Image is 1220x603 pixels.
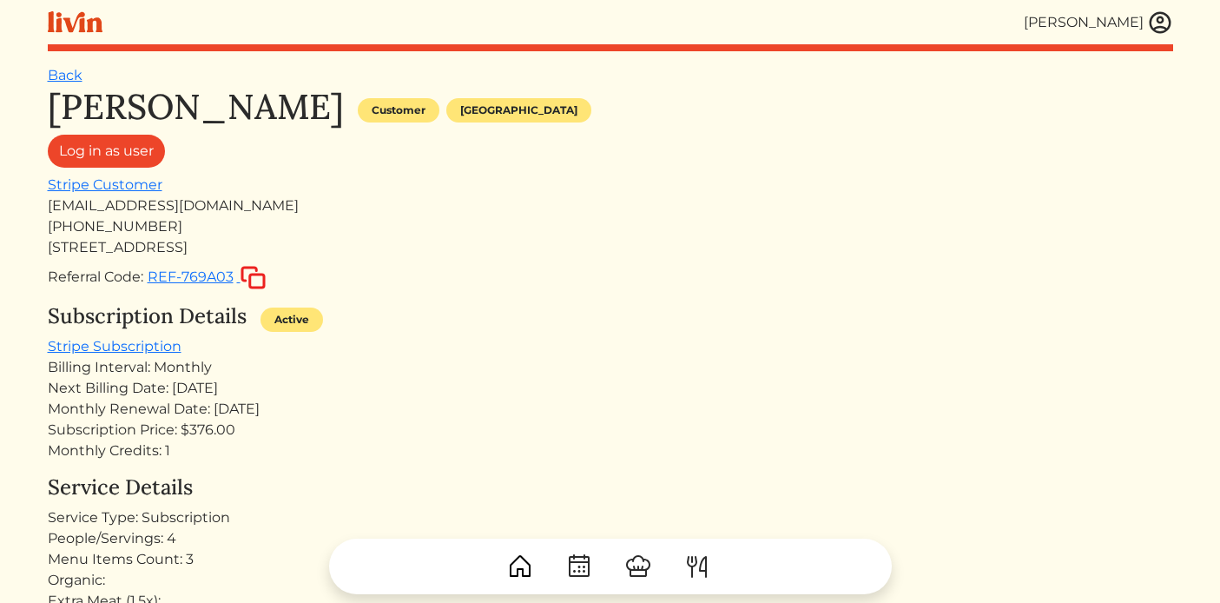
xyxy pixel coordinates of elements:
[48,378,1173,399] div: Next Billing Date: [DATE]
[48,507,1173,528] div: Service Type: Subscription
[48,135,165,168] a: Log in as user
[48,195,1173,216] div: [EMAIL_ADDRESS][DOMAIN_NAME]
[147,265,267,290] button: REF-769A03
[48,176,162,193] a: Stripe Customer
[48,338,181,355] a: Stripe Subscription
[148,268,234,285] span: REF-769A03
[48,304,247,329] h4: Subscription Details
[48,420,1173,441] div: Subscription Price: $376.00
[1024,12,1144,33] div: [PERSON_NAME]
[683,553,711,580] img: ForkKnife-55491504ffdb50bab0c1e09e7649658475375261d09fd45db06cec23bce548bf.svg
[358,98,439,123] div: Customer
[48,399,1173,420] div: Monthly Renewal Date: [DATE]
[48,237,1173,258] div: [STREET_ADDRESS]
[48,357,1173,378] div: Billing Interval: Monthly
[48,67,82,83] a: Back
[506,553,534,580] img: House-9bf13187bcbb5817f509fe5e7408150f90897510c4275e13d0d5fca38e0b5951.svg
[446,98,591,123] div: [GEOGRAPHIC_DATA]
[48,475,1173,500] h4: Service Details
[241,266,266,289] img: copy-c88c4d5ff2289bbd861d3078f624592c1430c12286b036973db34a3c10e19d95.svg
[260,308,323,332] div: Active
[1147,10,1173,36] img: user_account-e6e16d2ec92f44fc35f99ef0dc9cddf60790bfa021a6ecb1c896eb5d2907b31c.svg
[48,86,344,128] h1: [PERSON_NAME]
[48,216,1173,237] div: [PHONE_NUMBER]
[624,553,652,580] img: ChefHat-a374fb509e4f37eb0702ca99f5f64f3b6956810f32a249b33092029f8484b388.svg
[48,268,143,285] span: Referral Code:
[48,11,102,33] img: livin-logo-a0d97d1a881af30f6274990eb6222085a2533c92bbd1e4f22c21b4f0d0e3210c.svg
[565,553,593,580] img: CalendarDots-5bcf9d9080389f2a281d69619e1c85352834be518fbc73d9501aef674afc0d57.svg
[48,441,1173,461] div: Monthly Credits: 1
